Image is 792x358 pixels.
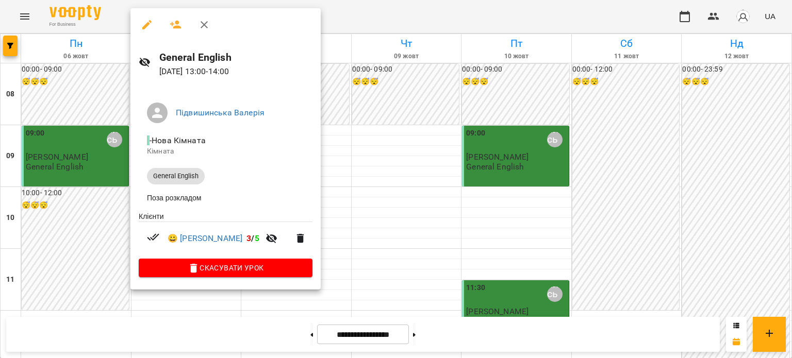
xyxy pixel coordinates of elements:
[147,172,205,181] span: General English
[176,108,265,117] a: Підвишинська Валерія
[147,262,304,274] span: Скасувати Урок
[139,189,312,207] li: Поза розкладом
[159,65,313,78] p: [DATE] 13:00 - 14:00
[159,49,313,65] h6: General English
[255,233,259,243] span: 5
[139,211,312,259] ul: Клієнти
[246,233,251,243] span: 3
[147,146,304,157] p: Кімната
[246,233,259,243] b: /
[147,135,208,145] span: - Нова Кімната
[168,232,242,245] a: 😀 [PERSON_NAME]
[139,259,312,277] button: Скасувати Урок
[147,231,159,243] svg: Візит сплачено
